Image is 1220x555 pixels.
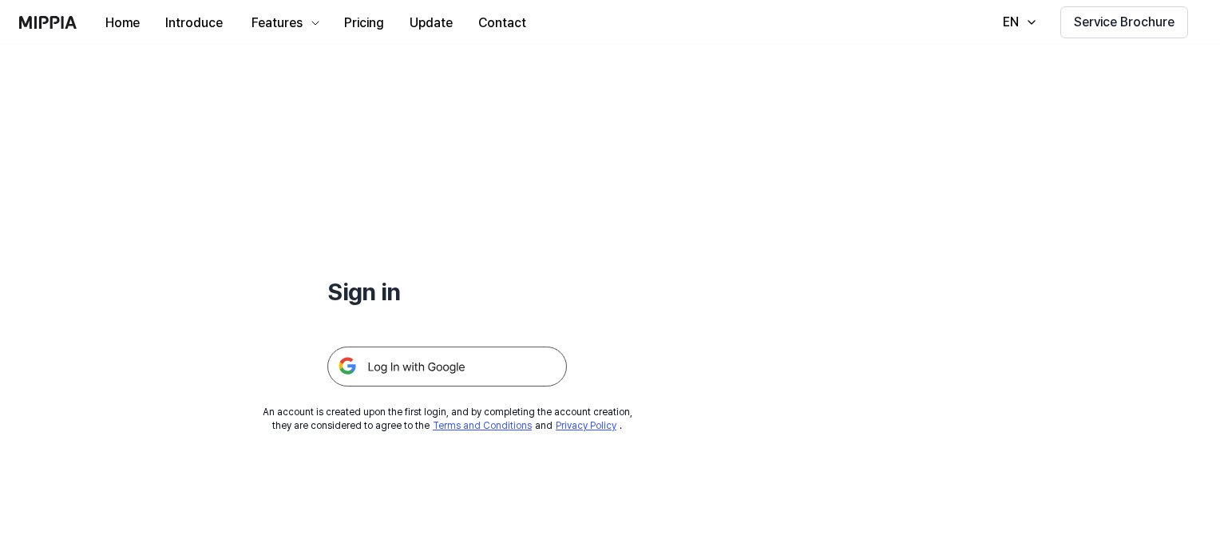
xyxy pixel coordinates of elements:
button: EN [987,6,1048,38]
button: Contact [465,7,539,39]
h1: Sign in [327,275,567,308]
div: EN [1000,13,1022,32]
img: logo [19,16,77,29]
a: Update [397,1,465,45]
div: Features [248,14,306,33]
button: Features [236,7,331,39]
button: Service Brochure [1060,6,1188,38]
a: Terms and Conditions [433,420,532,431]
button: Home [93,7,152,39]
button: Introduce [152,7,236,39]
div: An account is created upon the first login, and by completing the account creation, they are cons... [263,406,632,433]
button: Pricing [331,7,397,39]
img: 구글 로그인 버튼 [327,347,567,387]
button: Update [397,7,465,39]
a: Privacy Policy [556,420,616,431]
